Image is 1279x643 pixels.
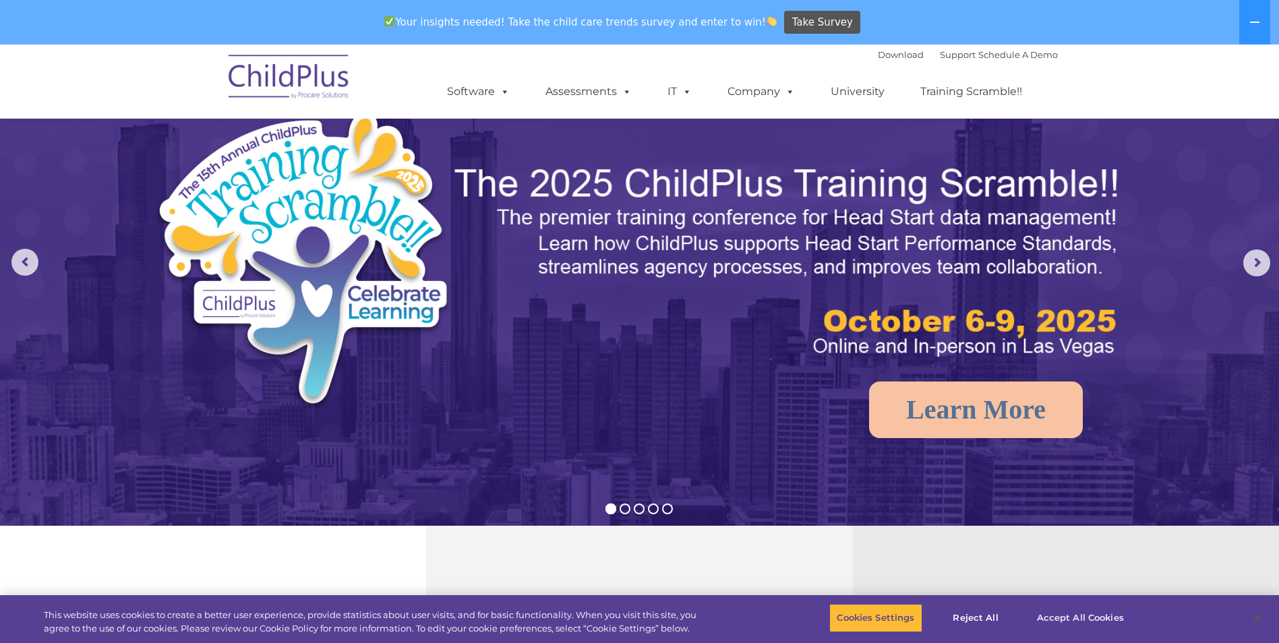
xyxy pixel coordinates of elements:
[1030,604,1131,632] button: Accept All Cookies
[767,16,777,26] img: 👏
[222,45,357,113] img: ChildPlus by Procare Solutions
[978,49,1058,60] a: Schedule A Demo
[384,16,394,26] img: ✅
[829,604,922,632] button: Cookies Settings
[869,381,1083,438] a: Learn More
[792,11,853,34] span: Take Survey
[934,604,1018,632] button: Reject All
[784,11,860,34] a: Take Survey
[44,609,703,635] div: This website uses cookies to create a better user experience, provide statistics about user visit...
[654,78,705,105] a: IT
[379,9,783,35] span: Your insights needed! Take the child care trends survey and enter to win!
[532,78,645,105] a: Assessments
[1243,603,1272,633] button: Close
[187,89,229,99] span: Last name
[434,78,523,105] a: Software
[907,78,1036,105] a: Training Scramble!!
[187,144,245,154] span: Phone number
[878,49,1058,60] font: |
[714,78,808,105] a: Company
[878,49,924,60] a: Download
[940,49,976,60] a: Support
[817,78,898,105] a: University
